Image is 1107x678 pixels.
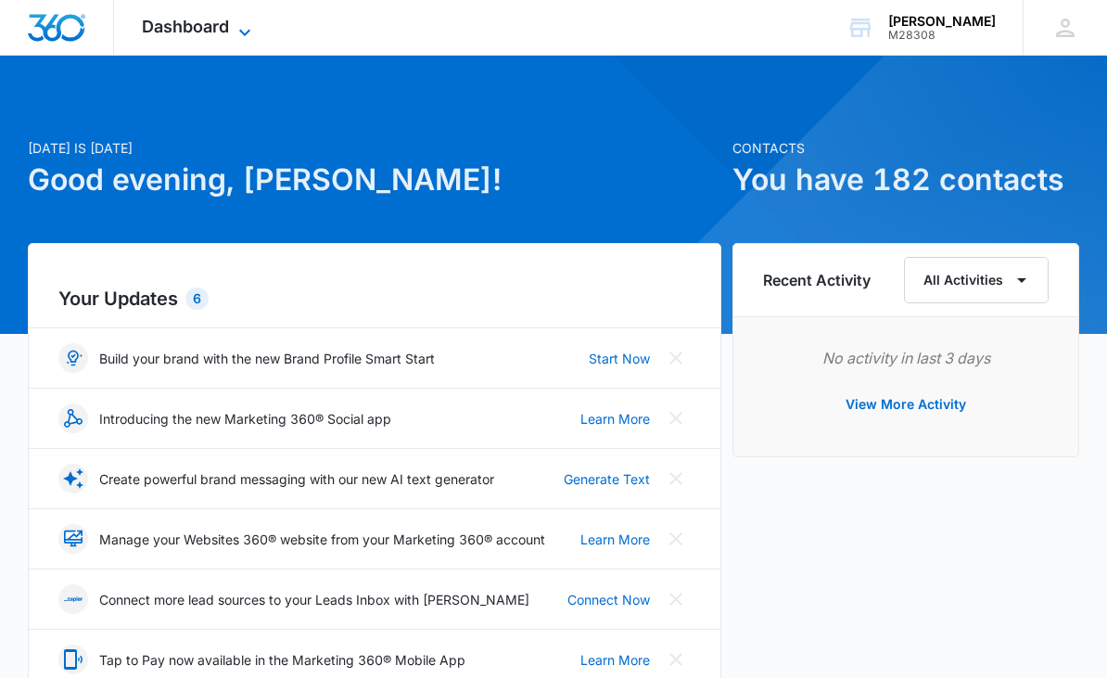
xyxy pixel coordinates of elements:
[99,349,435,368] p: Build your brand with the new Brand Profile Smart Start
[661,464,691,493] button: Close
[661,403,691,433] button: Close
[99,469,494,489] p: Create powerful brand messaging with our new AI text generator
[564,469,650,489] a: Generate Text
[827,382,985,427] button: View More Activity
[99,590,529,609] p: Connect more lead sources to your Leads Inbox with [PERSON_NAME]
[888,14,996,29] div: account name
[732,158,1079,202] h1: You have 182 contacts
[99,650,465,670] p: Tap to Pay now available in the Marketing 360® Mobile App
[661,524,691,554] button: Close
[661,343,691,373] button: Close
[142,17,229,36] span: Dashboard
[589,349,650,368] a: Start Now
[28,158,721,202] h1: Good evening, [PERSON_NAME]!
[763,269,871,291] h6: Recent Activity
[580,409,650,429] a: Learn More
[99,530,545,549] p: Manage your Websites 360® website from your Marketing 360® account
[661,584,691,614] button: Close
[661,645,691,674] button: Close
[580,530,650,549] a: Learn More
[185,288,209,310] div: 6
[888,29,996,42] div: account id
[567,590,650,609] a: Connect Now
[763,347,1049,369] p: No activity in last 3 days
[904,257,1049,303] button: All Activities
[732,138,1079,158] p: Contacts
[58,285,691,313] h2: Your Updates
[28,138,721,158] p: [DATE] is [DATE]
[580,650,650,670] a: Learn More
[99,409,391,429] p: Introducing the new Marketing 360® Social app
